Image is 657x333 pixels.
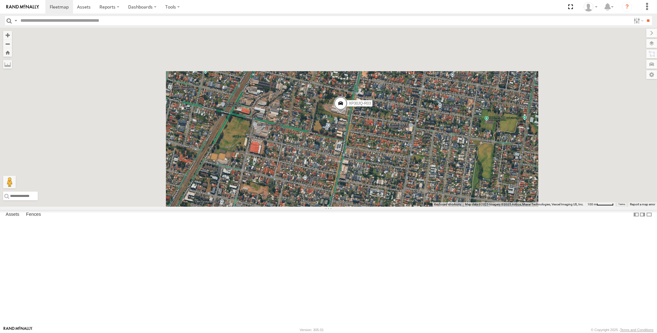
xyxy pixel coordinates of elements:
button: Zoom Home [3,48,12,57]
span: XP30JQ-R03 [349,101,371,106]
label: Dock Summary Table to the Right [639,210,646,219]
a: Visit our Website [3,327,32,333]
button: Map Scale: 100 m per 50 pixels [586,202,615,207]
button: Zoom in [3,31,12,39]
span: 100 m [587,203,597,206]
img: rand-logo.svg [6,5,39,9]
div: Version: 305.01 [300,328,324,332]
label: Measure [3,60,12,69]
label: Fences [23,210,44,219]
label: Map Settings [646,70,657,79]
button: Zoom out [3,39,12,48]
button: Drag Pegman onto the map to open Street View [3,176,16,188]
label: Search Query [13,16,18,25]
div: Quang MAC [581,2,600,12]
span: Map data ©2025 Imagery ©2025 Airbus, Maxar Technologies, Vexcel Imaging US, Inc. [465,203,584,206]
label: Dock Summary Table to the Left [633,210,639,219]
label: Search Filter Options [631,16,645,25]
label: Assets [3,210,22,219]
i: ? [622,2,632,12]
label: Hide Summary Table [646,210,652,219]
div: © Copyright 2025 - [591,328,654,332]
button: Keyboard shortcuts [434,202,461,207]
a: Terms and Conditions [620,328,654,332]
a: Report a map error [630,203,655,206]
a: Terms [619,203,625,206]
